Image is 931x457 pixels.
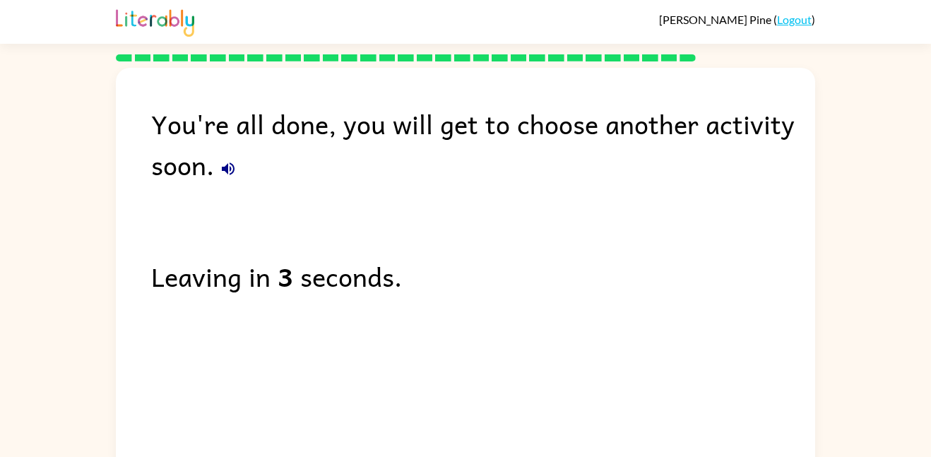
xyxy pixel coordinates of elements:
[777,13,812,26] a: Logout
[659,13,815,26] div: ( )
[151,103,815,185] div: You're all done, you will get to choose another activity soon.
[278,256,293,297] b: 3
[659,13,773,26] span: [PERSON_NAME] Pine
[116,6,194,37] img: Literably
[151,256,815,297] div: Leaving in seconds.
